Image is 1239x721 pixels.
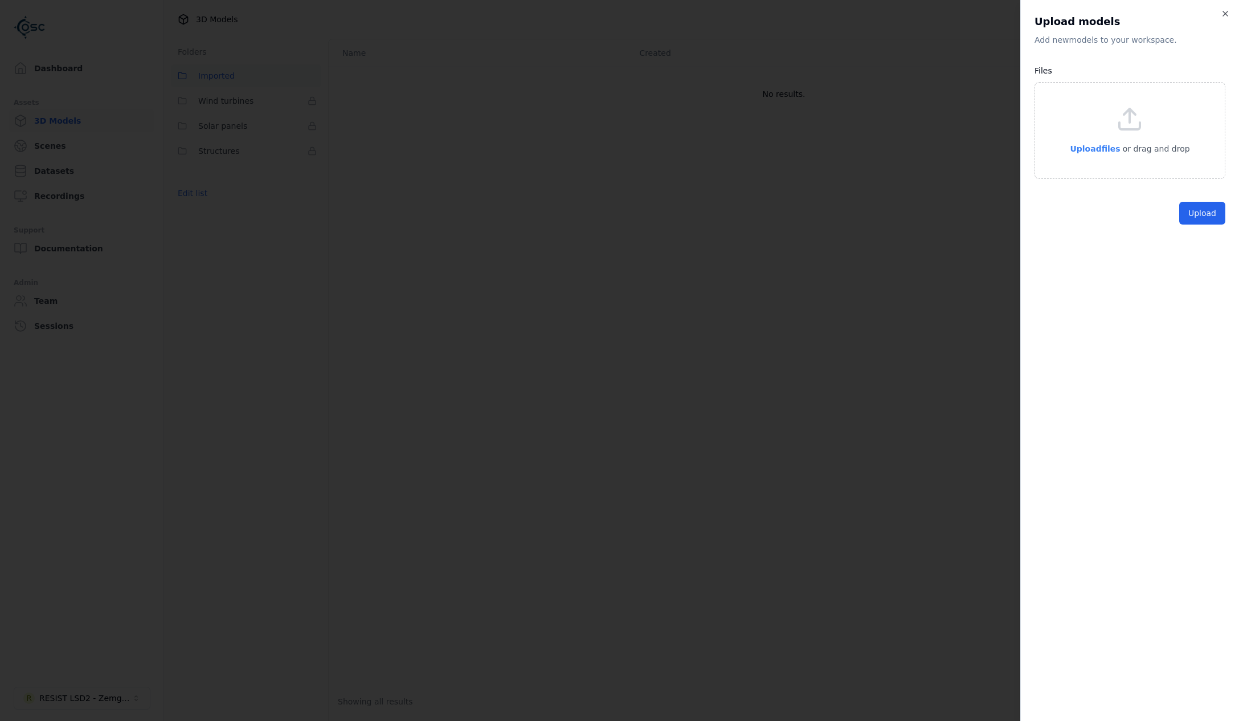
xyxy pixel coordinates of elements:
[1034,34,1225,46] p: Add new model s to your workspace.
[1034,14,1225,30] h2: Upload models
[1179,202,1225,225] button: Upload
[1121,142,1190,156] p: or drag and drop
[1034,66,1052,75] label: Files
[1070,144,1120,153] span: Upload files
